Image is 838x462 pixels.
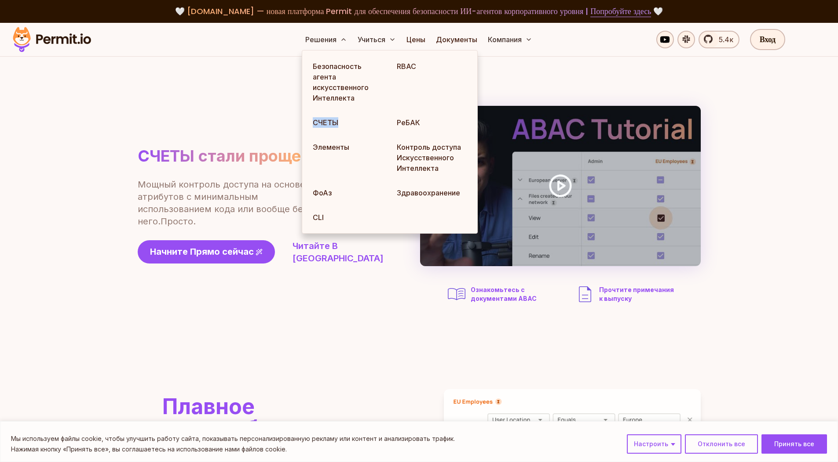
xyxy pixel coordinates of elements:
ya-tr-span: Нажимая кнопку «Принять все», вы соглашаетесь на использование нами файлов cookie. [11,445,287,453]
button: Компания [484,31,536,48]
a: СЧЕТЫ [306,110,390,135]
a: Вход [750,29,785,50]
ya-tr-span: Решения [305,34,337,45]
ya-tr-span: Отклонить все [698,440,745,448]
ya-tr-span: Просто. [161,216,196,227]
a: Документы [432,31,481,48]
button: Решения [302,31,351,48]
ya-tr-span: Мощный контроль доступа на основе атрибутов с минимальным использованием кода или вообще без него. [138,179,307,227]
ya-tr-span: Цены [406,35,425,44]
a: CLI [306,205,390,230]
a: Цены [403,31,429,48]
button: Учиться [354,31,399,48]
ya-tr-span: Начните Прямо сейчас [150,246,254,257]
img: документы abac [446,284,467,305]
ya-tr-span: RBAC [397,62,416,71]
ya-tr-span: 5.4к [719,35,733,44]
a: ФоАз [306,180,390,205]
button: Принимаю Все [761,434,827,454]
ya-tr-span: Контроль доступа Искусственного Интеллекта [397,143,461,173]
button: Настроить [627,434,681,454]
ya-tr-span: Ознакомьтесь с документами ABAC [471,286,537,302]
img: Описание [575,284,596,305]
ya-tr-span: РеБАК [397,118,420,127]
ya-tr-span: 🤍 [653,6,663,17]
ya-tr-span: Здравоохранение [397,188,460,197]
ya-tr-span: Элементы [313,143,349,152]
a: Контроль доступа Искусственного Интеллекта [390,135,474,180]
ya-tr-span: Безопасность агента искусственного Интеллекта [313,62,369,102]
a: Элементы [306,135,390,180]
ya-tr-span: СЧЕТЫ [313,118,338,127]
ya-tr-span: Вход [760,33,776,46]
ya-tr-span: CLI [313,213,324,222]
ya-tr-span: 🤍 [175,6,185,17]
ya-tr-span: ФоАз [313,188,332,197]
ya-tr-span: Плавное масштабирование [162,393,362,440]
ya-tr-span: Учиться [358,34,385,45]
button: Отвергать Все [685,434,758,454]
a: Начните Прямо сейчас [138,240,275,263]
ya-tr-span: Настроить [634,440,668,448]
a: Прочтите примечания к выпуску [575,284,675,305]
a: RBAC [390,54,474,110]
a: Попробуйте здесь [590,6,651,17]
ya-tr-span: Мы используем файлы cookie, чтобы улучшить работу сайта, показывать персонализированную рекламу и... [11,435,455,442]
a: Здравоохранение [390,180,474,205]
ya-tr-span: [DOMAIN_NAME] — новая платформа Permit для обеспечения безопасности ИИ-агентов корпоративного уро... [187,6,589,17]
ya-tr-span: Прочтите примечания к выпуску [599,286,674,302]
a: Ознакомьтесь с документами ABAC [446,284,546,305]
a: Безопасность агента искусственного Интеллекта [306,54,390,110]
a: Читайте В [GEOGRAPHIC_DATA] [293,240,384,264]
ya-tr-span: СЧЕТЫ стали проще [138,146,301,166]
img: Разрешающий логотип [9,25,95,54]
a: РеБАК [390,110,474,135]
ya-tr-span: Компания [488,34,522,45]
ya-tr-span: Документы [436,35,477,44]
ya-tr-span: Принять все [774,440,814,448]
ya-tr-span: Читайте В [GEOGRAPHIC_DATA] [293,241,384,263]
a: 5.4к [699,31,739,48]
